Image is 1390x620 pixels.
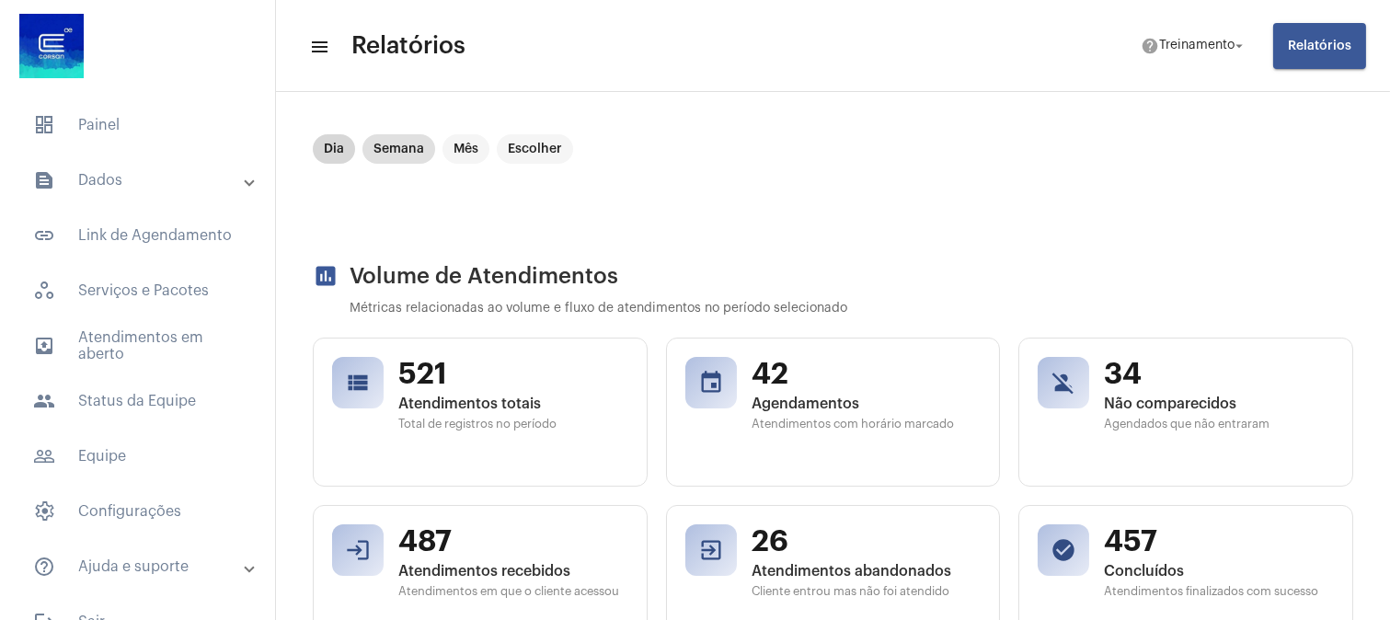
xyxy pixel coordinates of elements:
[1141,37,1159,55] mat-icon: help
[33,445,55,467] mat-icon: sidenav icon
[18,434,257,478] span: Equipe
[33,169,55,191] mat-icon: sidenav icon
[398,357,628,392] span: 521
[18,324,257,368] span: Atendimentos em aberto
[15,9,88,83] img: d4669ae0-8c07-2337-4f67-34b0df7f5ae4.jpeg
[398,418,628,431] span: Total de registros no período
[18,379,257,423] span: Status da Equipe
[1273,23,1366,69] button: Relatórios
[351,31,465,61] span: Relatórios
[698,370,724,396] mat-icon: event
[752,418,982,431] span: Atendimentos com horário marcado
[398,585,628,598] span: Atendimentos em que o cliente acessou
[442,134,489,164] mat-chip: Mês
[313,263,1353,289] h2: Volume de Atendimentos
[752,563,982,580] span: Atendimentos abandonados
[1159,40,1235,52] span: Treinamento
[11,545,275,589] mat-expansion-panel-header: sidenav iconAjuda e suporte
[350,302,1353,316] p: Métricas relacionadas ao volume e fluxo de atendimentos no período selecionado
[33,280,55,302] span: sidenav icon
[33,224,55,247] mat-icon: sidenav icon
[309,36,327,58] mat-icon: sidenav icon
[33,114,55,136] span: sidenav icon
[345,537,371,563] mat-icon: login
[313,263,339,289] mat-icon: assessment
[18,489,257,534] span: Configurações
[362,134,435,164] mat-chip: Semana
[33,556,55,578] mat-icon: sidenav icon
[1104,524,1334,559] span: 457
[1104,396,1334,412] span: Não comparecidos
[1051,537,1076,563] mat-icon: check_circle
[1104,357,1334,392] span: 34
[398,524,628,559] span: 487
[18,269,257,313] span: Serviços e Pacotes
[33,169,246,191] mat-panel-title: Dados
[497,134,573,164] mat-chip: Escolher
[33,556,246,578] mat-panel-title: Ajuda e suporte
[33,390,55,412] mat-icon: sidenav icon
[752,396,982,412] span: Agendamentos
[11,158,275,202] mat-expansion-panel-header: sidenav iconDados
[345,370,371,396] mat-icon: view_list
[752,357,982,392] span: 42
[1288,40,1351,52] span: Relatórios
[1130,28,1258,64] button: Treinamento
[1104,585,1334,598] span: Atendimentos finalizados com sucesso
[1104,563,1334,580] span: Concluídos
[18,213,257,258] span: Link de Agendamento
[698,537,724,563] mat-icon: exit_to_app
[313,134,355,164] mat-chip: Dia
[1104,418,1334,431] span: Agendados que não entraram
[398,563,628,580] span: Atendimentos recebidos
[18,103,257,147] span: Painel
[752,585,982,598] span: Cliente entrou mas não foi atendido
[1051,370,1076,396] mat-icon: person_off
[752,524,982,559] span: 26
[33,500,55,522] span: sidenav icon
[33,335,55,357] mat-icon: sidenav icon
[1231,38,1247,54] mat-icon: arrow_drop_down
[398,396,628,412] span: Atendimentos totais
